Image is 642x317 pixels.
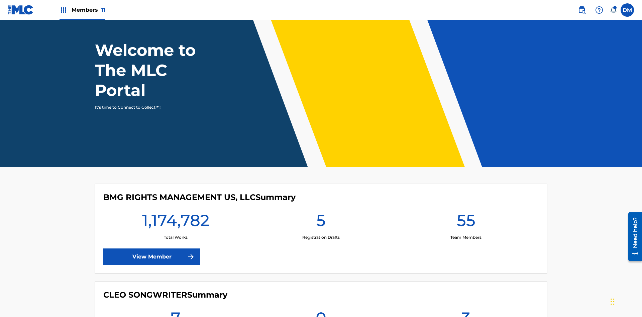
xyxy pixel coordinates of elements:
img: f7272a7cc735f4ea7f67.svg [187,253,195,261]
div: Drag [611,292,615,312]
div: Help [593,3,606,17]
img: help [595,6,603,14]
img: Top Rightsholders [60,6,68,14]
span: Members [72,6,105,14]
div: Notifications [610,7,617,13]
h1: Welcome to The MLC Portal [95,40,220,100]
iframe: Chat Widget [609,285,642,317]
p: Total Works [164,234,188,240]
h1: 1,174,782 [142,210,210,234]
iframe: Resource Center [623,210,642,265]
h4: CLEO SONGWRITER [103,290,227,300]
img: search [578,6,586,14]
span: 11 [101,7,105,13]
p: Registration Drafts [302,234,340,240]
a: View Member [103,248,200,265]
h1: 5 [316,210,326,234]
p: It's time to Connect to Collect™! [95,104,211,110]
a: Public Search [575,3,588,17]
h1: 55 [457,210,475,234]
h4: BMG RIGHTS MANAGEMENT US, LLC [103,192,296,202]
img: MLC Logo [8,5,34,15]
div: User Menu [621,3,634,17]
p: Team Members [450,234,481,240]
